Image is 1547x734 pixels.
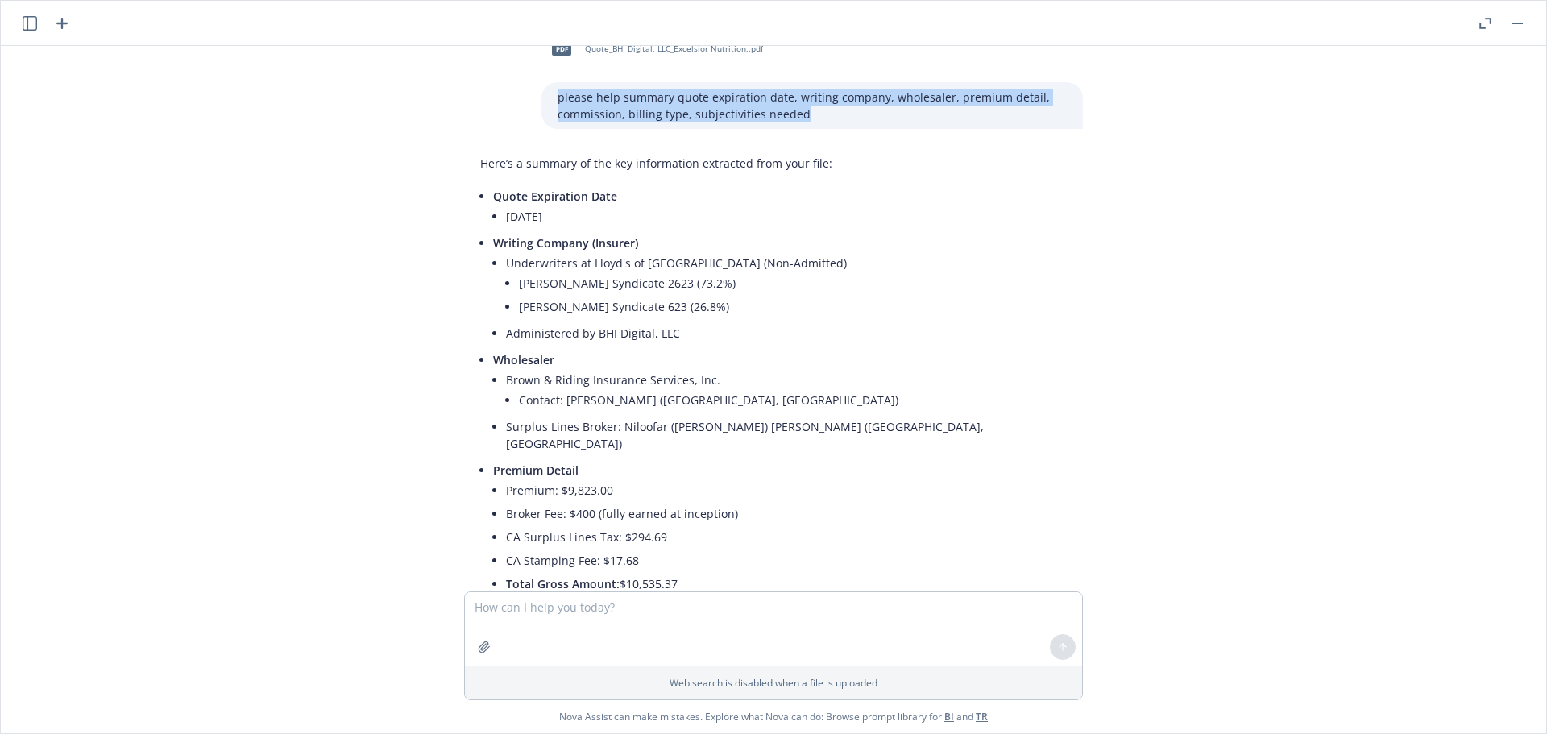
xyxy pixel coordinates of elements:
li: Premium: $9,823.00 [506,479,1067,502]
li: Contact: [PERSON_NAME] ([GEOGRAPHIC_DATA], [GEOGRAPHIC_DATA]) [519,388,1067,412]
span: Wholesaler [493,352,554,367]
span: Premium Detail [493,462,579,478]
p: please help summary quote expiration date, writing company, wholesaler, premium detail, commissio... [558,89,1067,122]
li: Broker Fee: $400 (fully earned at inception) [506,502,1067,525]
span: pdf [552,43,571,55]
span: Nova Assist can make mistakes. Explore what Nova can do: Browse prompt library for and [7,700,1540,733]
span: Quote Expiration Date [493,189,617,204]
li: Brown & Riding Insurance Services, Inc. [506,368,1067,415]
li: [DATE] [506,205,1067,228]
p: Here’s a summary of the key information extracted from your file: [480,155,1067,172]
li: Underwriters at Lloyd's of [GEOGRAPHIC_DATA] (Non-Admitted) [506,251,1067,321]
div: pdfQuote_BHI Digital, LLC_Excelsior Nutrition,.pdf [541,29,766,69]
span: Quote_BHI Digital, LLC_Excelsior Nutrition,.pdf [585,44,763,54]
li: $10,535.37 [506,572,1067,595]
li: CA Stamping Fee: $17.68 [506,549,1067,572]
p: Web search is disabled when a file is uploaded [475,676,1072,690]
li: [PERSON_NAME] Syndicate 623 (26.8%) [519,295,1067,318]
li: [PERSON_NAME] Syndicate 2623 (73.2%) [519,272,1067,295]
li: Administered by BHI Digital, LLC [506,321,1067,345]
span: Writing Company (Insurer) [493,235,638,251]
li: CA Surplus Lines Tax: $294.69 [506,525,1067,549]
li: Surplus Lines Broker: Niloofar ([PERSON_NAME]) [PERSON_NAME] ([GEOGRAPHIC_DATA], [GEOGRAPHIC_DATA]) [506,415,1067,455]
span: Total Gross Amount: [506,576,620,591]
a: TR [976,710,988,724]
a: BI [944,710,954,724]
